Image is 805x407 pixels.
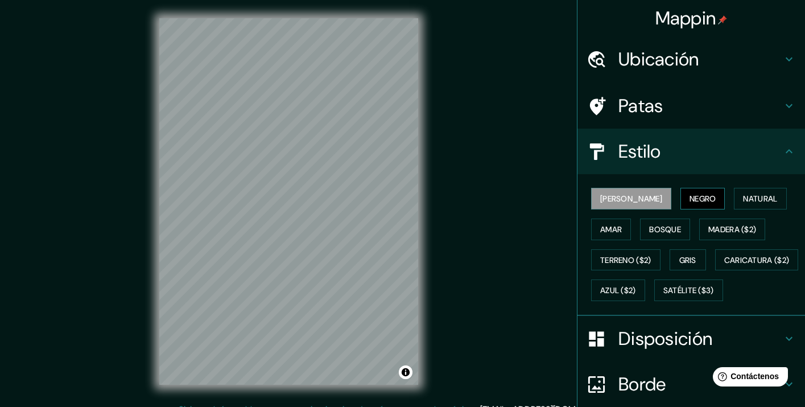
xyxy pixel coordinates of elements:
[670,249,706,271] button: Gris
[577,83,805,129] div: Patas
[577,129,805,174] div: Estilo
[618,372,666,396] font: Borde
[618,47,699,71] font: Ubicación
[618,139,661,163] font: Estilo
[655,6,716,30] font: Mappin
[591,249,660,271] button: Terreno ($2)
[600,194,662,204] font: [PERSON_NAME]
[399,365,412,379] button: Activar o desactivar atribución
[577,361,805,407] div: Borde
[734,188,786,209] button: Natural
[679,255,696,265] font: Gris
[618,94,663,118] font: Patas
[680,188,725,209] button: Negro
[591,188,671,209] button: [PERSON_NAME]
[663,286,714,296] font: Satélite ($3)
[600,224,622,235] font: Amar
[654,279,723,301] button: Satélite ($3)
[591,219,631,240] button: Amar
[159,18,418,385] canvas: Mapa
[649,224,681,235] font: Bosque
[718,15,727,24] img: pin-icon.png
[699,219,765,240] button: Madera ($2)
[743,194,777,204] font: Natural
[600,286,636,296] font: Azul ($2)
[704,363,792,394] iframe: Lanzador de widgets de ayuda
[577,316,805,361] div: Disposición
[600,255,651,265] font: Terreno ($2)
[591,279,645,301] button: Azul ($2)
[618,327,712,351] font: Disposición
[690,194,716,204] font: Negro
[724,255,790,265] font: Caricatura ($2)
[708,224,756,235] font: Madera ($2)
[577,36,805,82] div: Ubicación
[715,249,799,271] button: Caricatura ($2)
[640,219,690,240] button: Bosque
